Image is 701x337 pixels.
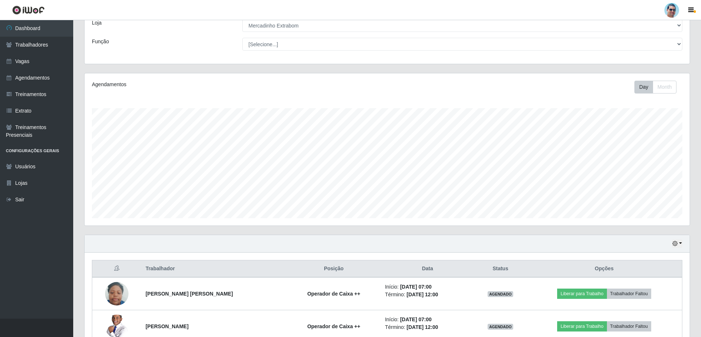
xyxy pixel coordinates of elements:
[488,324,513,330] span: AGENDADO
[146,291,233,297] strong: [PERSON_NAME] [PERSON_NAME]
[105,278,128,309] img: 1709225632480.jpeg
[385,323,470,331] li: Término:
[381,260,474,278] th: Data
[526,260,682,278] th: Opções
[400,284,432,290] time: [DATE] 07:00
[634,81,653,94] button: Day
[307,323,360,329] strong: Operador de Caixa ++
[634,81,682,94] div: Toolbar with button groups
[385,316,470,323] li: Início:
[92,38,109,45] label: Função
[141,260,287,278] th: Trabalhador
[12,6,45,15] img: CoreUI Logo
[407,292,438,297] time: [DATE] 12:00
[607,289,651,299] button: Trabalhador Faltou
[92,19,101,27] label: Loja
[634,81,676,94] div: First group
[607,321,651,331] button: Trabalhador Faltou
[307,291,360,297] strong: Operador de Caixa ++
[488,291,513,297] span: AGENDADO
[407,324,438,330] time: [DATE] 12:00
[474,260,526,278] th: Status
[557,289,607,299] button: Liberar para Trabalho
[653,81,676,94] button: Month
[287,260,381,278] th: Posição
[146,323,189,329] strong: [PERSON_NAME]
[385,283,470,291] li: Início:
[92,81,332,88] div: Agendamentos
[400,316,432,322] time: [DATE] 07:00
[557,321,607,331] button: Liberar para Trabalho
[385,291,470,298] li: Término:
